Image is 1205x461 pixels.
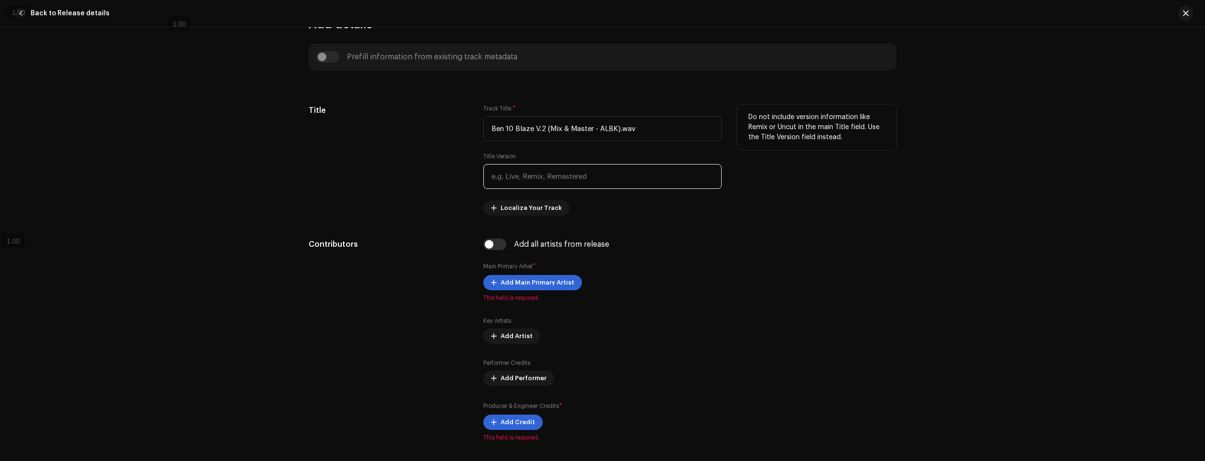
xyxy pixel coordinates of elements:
[483,403,559,409] small: Producer & Engineer Credits
[501,369,547,388] span: Add Performer
[483,329,540,344] button: Add Artist
[483,153,516,160] label: Title Version
[309,105,468,116] h5: Title
[483,105,516,112] label: Track Title
[483,415,543,430] button: Add Credit
[483,275,582,290] button: Add Main Primary Artist
[501,198,562,218] span: Localize Your Track
[514,241,609,248] div: Add all artists from release
[483,164,722,189] input: e.g. Live, Remix, Remastered
[483,359,530,367] label: Performer Credits
[309,239,468,250] h5: Contributors
[483,263,533,269] small: Main Primary Artist
[748,112,885,143] p: Do not include version information like Remix or Uncut in the main Title field. Use the Title Ver...
[501,327,533,346] span: Add Artist
[483,434,722,441] span: This field is required.
[483,116,722,141] input: Enter the name of the track
[501,413,535,432] span: Add Credit
[483,317,511,325] label: Key Artists
[483,200,569,216] button: Localize Your Track
[483,371,554,386] button: Add Performer
[501,273,574,292] span: Add Main Primary Artist
[483,294,722,302] span: This field is required.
